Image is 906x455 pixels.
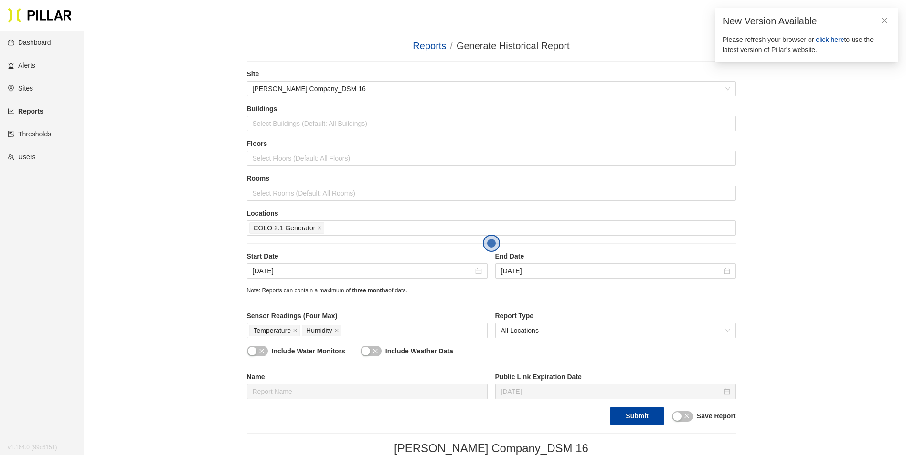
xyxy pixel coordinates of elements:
[8,62,35,69] a: alertAlerts
[247,311,488,321] label: Sensor Readings (Four Max)
[317,226,322,231] span: close
[8,84,33,92] a: environmentSites
[385,346,453,356] label: Include Weather Data
[723,15,891,27] div: New Version Available
[8,39,51,46] a: dashboardDashboard
[8,153,36,161] a: teamUsers
[373,348,378,354] span: close
[272,346,345,356] label: Include Water Monitors
[697,411,736,421] label: Save Report
[495,251,736,261] label: End Date
[254,325,291,336] span: Temperature
[8,8,72,23] img: Pillar Technologies
[610,407,664,425] button: Submit
[334,328,339,334] span: close
[413,41,446,51] a: Reports
[457,41,570,51] span: Generate Historical Report
[247,384,488,399] input: Report Name
[501,266,722,276] input: Aug 1, 2025
[259,348,265,354] span: close
[8,107,43,115] a: line-chartReports
[247,208,736,218] label: Locations
[501,386,722,397] input: Oct 2, 2025
[247,372,488,382] label: Name
[247,69,736,79] label: Site
[501,323,730,338] span: All Locations
[247,139,736,149] label: Floors
[450,41,453,51] span: /
[8,130,51,138] a: exceptionThresholds
[306,325,332,336] span: Humidity
[254,223,316,233] span: COLO 2.1 Generator
[247,174,736,184] label: Rooms
[293,328,298,334] span: close
[247,104,736,114] label: Buildings
[495,311,736,321] label: Report Type
[483,235,500,252] button: Open the dialog
[684,413,690,419] span: close
[253,266,473,276] input: Jun 6, 2025
[723,35,891,55] p: Please refresh your browser or to use the latest version of Pillar's website.
[247,286,736,295] div: Note: Reports can contain a maximum of of data.
[253,82,730,96] span: Weitz Company_DSM 16
[881,17,888,24] span: close
[495,372,736,382] label: Public Link Expiration Date
[247,251,488,261] label: Start Date
[816,36,844,43] span: click here
[352,287,388,294] span: three months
